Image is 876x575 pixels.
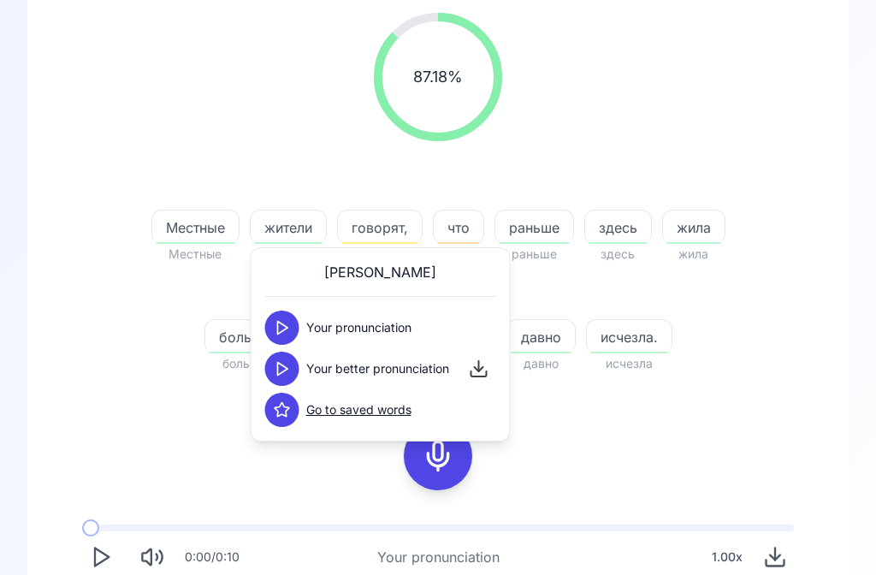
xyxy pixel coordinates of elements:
span: здесь [585,217,651,238]
span: жила [663,217,725,238]
span: давно [506,353,576,374]
span: [PERSON_NAME] [324,262,436,282]
button: здесь [584,210,652,244]
span: что [434,217,483,238]
div: 0:00 / 0:10 [185,548,240,566]
span: большая [205,327,292,347]
button: жила [662,210,725,244]
span: здесь [584,244,652,264]
span: жители [251,217,326,238]
a: Go to saved words [306,401,411,418]
span: жила [662,244,725,264]
span: что [433,244,484,264]
button: исчезла. [586,319,672,353]
span: давно [507,327,575,347]
span: большая [204,353,293,374]
button: говорят, [337,210,423,244]
span: Местные [151,244,240,264]
span: Местные [152,217,239,238]
span: раньше [494,244,574,264]
button: жители [250,210,327,244]
span: Your pronunciation [306,319,411,336]
button: большая [204,319,293,353]
span: говорят [337,244,423,264]
button: что [433,210,484,244]
span: 87.18 % [413,65,463,89]
button: раньше [494,210,574,244]
span: исчезла. [587,327,672,347]
span: Your better pronunciation [306,360,449,377]
div: Your pronunciation [377,547,500,567]
span: говорят, [338,217,422,238]
span: раньше [495,217,573,238]
button: давно [506,319,576,353]
button: Местные [151,210,240,244]
div: 1.00 x [705,540,749,574]
span: исчезла [586,353,672,374]
span: жители [250,244,327,264]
